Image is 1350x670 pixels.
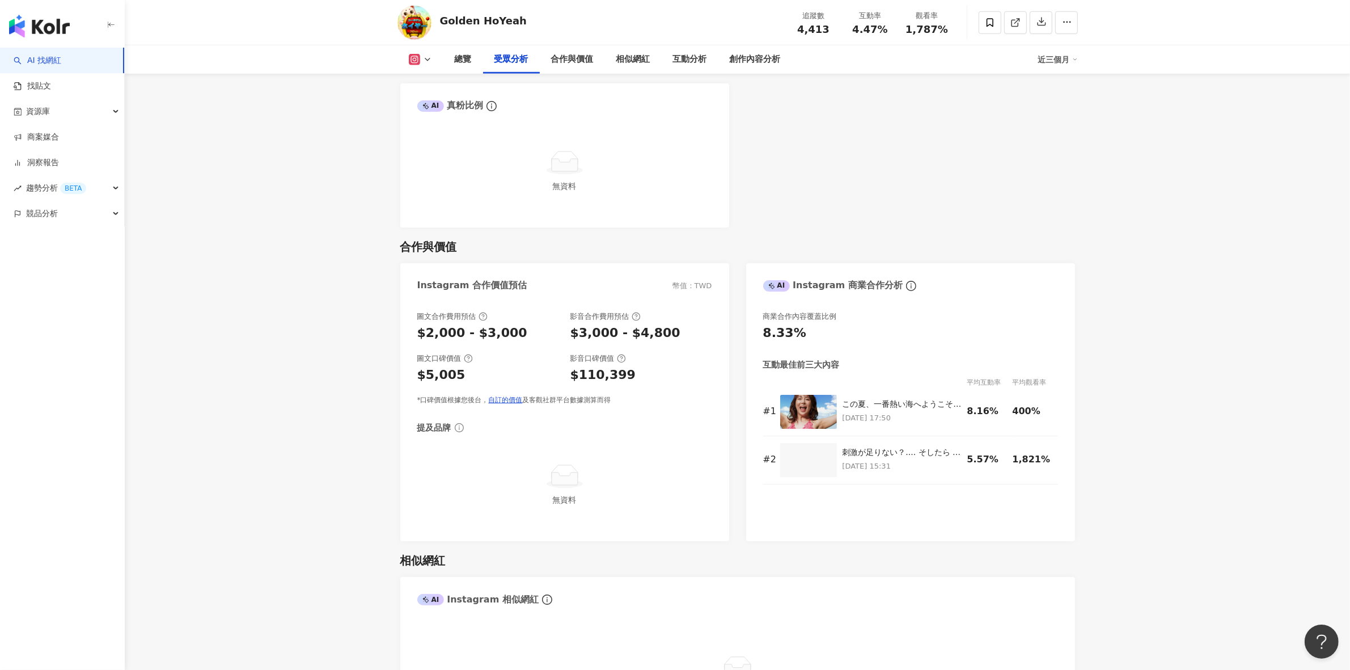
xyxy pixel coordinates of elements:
[780,395,837,429] img: この夏、一番熱い海へようこそ！ ——《海物語》🌊 #海物語はゴールデンホイヤー #Goldenhoyeah #海物語 #ゴールデンホイヤー #一緒にホイヤーしよう！
[417,593,539,606] div: Instagram 相似網紅
[417,395,712,405] div: *口碑價值根據您後台， 及客觀社群平台數據測算而得
[455,53,472,66] div: 總覽
[843,460,962,473] p: [DATE] 15:31
[551,53,594,66] div: 合作與價值
[673,53,707,66] div: 互動分析
[440,14,527,28] div: Golden HoYeah
[763,280,790,292] div: AI
[540,593,554,606] span: info-circle
[1038,50,1078,69] div: 近三個月
[852,24,887,35] span: 4.47%
[967,405,1007,418] div: 8.16%
[843,447,962,458] div: 刺激が足りない？.... そしたら ーー《ホイヤーしよう》 🔥 激アツ注意報 発令中 🔥 ＼今、話題沸騰の大人気アプリ！／ このアツさ、体感するしかない！ #海物語はゴールデンホイヤー #Gol...
[1013,377,1058,388] div: 平均觀看率
[26,99,50,124] span: 資源庫
[14,132,59,143] a: 商案媒合
[905,10,949,22] div: 觀看率
[453,422,465,434] span: info-circle
[904,279,918,293] span: info-circle
[763,325,806,342] div: 8.33%
[14,184,22,192] span: rise
[417,279,527,292] div: Instagram 合作價值預估
[60,183,86,194] div: BETA
[26,201,58,226] span: 競品分析
[14,81,51,92] a: 找貼文
[797,23,830,35] span: 4,413
[905,24,948,35] span: 1,787%
[763,405,775,418] div: # 1
[570,353,626,364] div: 影音口碑價值
[9,15,70,37] img: logo
[485,99,498,113] span: info-circle
[400,553,446,568] div: 相似網紅
[843,399,962,410] div: この夏、一番熱い海へようこそ！ ——《海物語》🌊 #海物語はゴールデンホイヤー #Goldenhoyeah #海物語 #ゴールデンホイヤー #一緒にホイヤーしよう！
[1013,405,1052,418] div: 400%
[672,281,712,291] div: 幣值：TWD
[763,279,903,292] div: Instagram 商業合作分析
[14,157,59,168] a: 洞察報告
[400,239,457,255] div: 合作與價值
[422,494,708,506] div: 無資料
[417,422,451,434] div: 提及品牌
[1013,453,1052,466] div: 1,821%
[26,175,86,201] span: 趨勢分析
[417,311,488,322] div: 圖文合作費用預估
[417,366,465,384] div: $5,005
[417,99,484,112] div: 真粉比例
[967,453,1007,466] div: 5.57%
[570,311,641,322] div: 影音合作費用預估
[417,100,445,112] div: AI
[616,53,650,66] div: 相似網紅
[730,53,781,66] div: 創作內容分析
[570,325,680,342] div: $3,000 - $4,800
[792,10,835,22] div: 追蹤數
[570,366,636,384] div: $110,399
[397,6,431,40] img: KOL Avatar
[417,353,473,364] div: 圖文口碑價值
[763,311,837,322] div: 商業合作內容覆蓋比例
[1305,625,1339,659] iframe: Help Scout Beacon - Open
[843,412,962,424] p: [DATE] 17:50
[763,359,840,371] div: 互動最佳前三大內容
[422,180,708,192] div: 無資料
[417,594,445,605] div: AI
[14,55,61,66] a: searchAI 找網紅
[417,325,527,342] div: $2,000 - $3,000
[763,453,775,466] div: # 2
[489,396,523,404] a: 自訂的價值
[494,53,528,66] div: 受眾分析
[849,10,892,22] div: 互動率
[967,377,1013,388] div: 平均互動率
[780,443,837,477] img: 刺激が足りない？.... そしたら ーー《ホイヤーしよう》 🔥 激アツ注意報 発令中 🔥 ＼今、話題沸騰の大人気アプリ！／ このアツさ、体感するしかない！ #海物語はゴールデンホイヤー #Gol...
